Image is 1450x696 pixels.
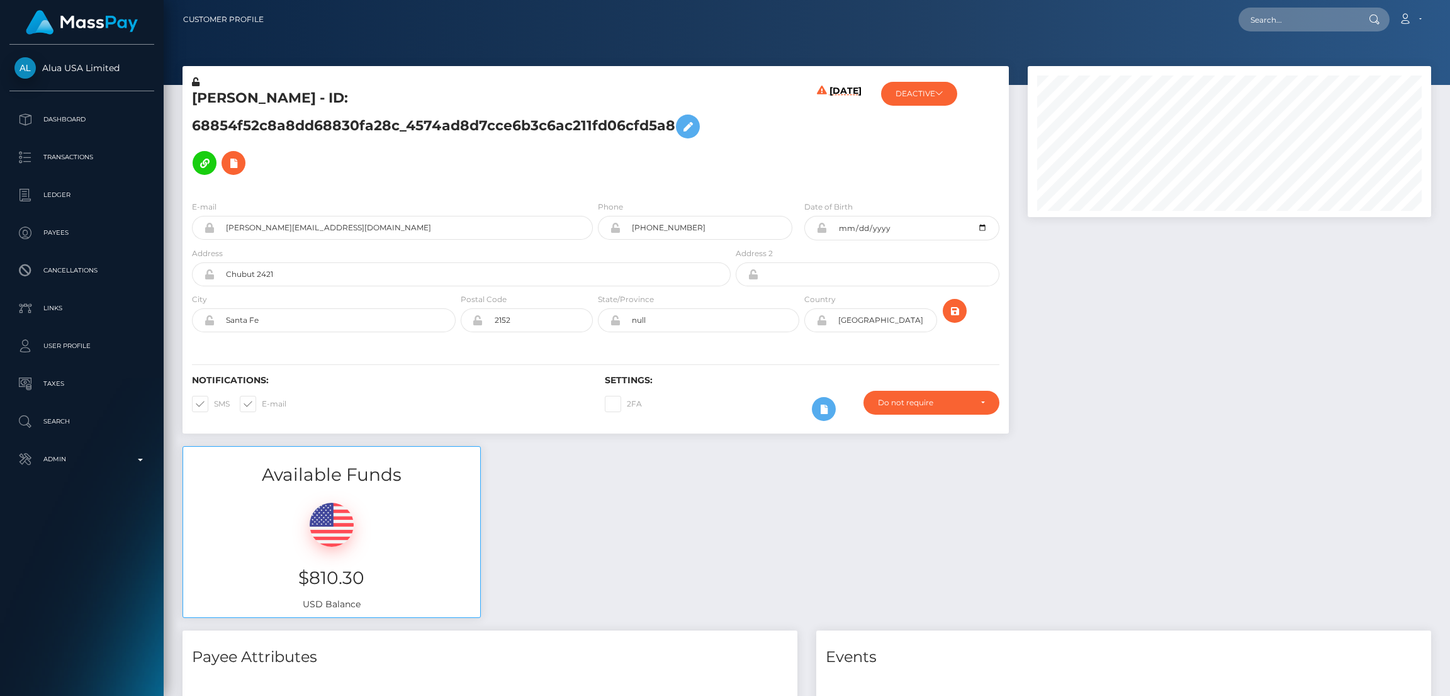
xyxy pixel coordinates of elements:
input: Search... [1239,8,1357,31]
p: Ledger [14,186,149,205]
h6: [DATE] [829,86,862,186]
p: Payees [14,223,149,242]
h3: Available Funds [183,463,480,487]
p: Search [14,412,149,431]
label: SMS [192,396,230,412]
a: Transactions [9,142,154,173]
h5: [PERSON_NAME] - ID: 68854f52c8a8dd68830fa28c_4574ad8d7cce6b3c6ac211fd06cfd5a8 [192,89,724,181]
h6: Settings: [605,375,999,386]
a: Customer Profile [183,6,264,33]
a: Dashboard [9,104,154,135]
img: MassPay Logo [26,10,138,35]
label: E-mail [240,396,286,412]
label: Address 2 [736,248,773,259]
div: USD Balance [183,487,480,617]
label: Postal Code [461,294,507,305]
h3: $810.30 [193,566,471,590]
a: Links [9,293,154,324]
label: City [192,294,207,305]
button: Do not require [863,391,999,415]
label: Date of Birth [804,201,853,213]
h4: Events [826,646,1422,668]
img: USD.png [310,503,354,547]
button: DEACTIVE [881,82,957,106]
label: State/Province [598,294,654,305]
a: Cancellations [9,255,154,286]
span: Alua USA Limited [9,62,154,74]
p: Transactions [14,148,149,167]
a: Admin [9,444,154,475]
a: User Profile [9,330,154,362]
h4: Payee Attributes [192,646,788,668]
p: Taxes [14,374,149,393]
a: Search [9,406,154,437]
p: Admin [14,450,149,469]
div: Do not require [878,398,970,408]
label: E-mail [192,201,216,213]
p: Dashboard [14,110,149,129]
p: Links [14,299,149,318]
label: Country [804,294,836,305]
img: Alua USA Limited [14,57,36,79]
label: Address [192,248,223,259]
label: 2FA [605,396,642,412]
a: Taxes [9,368,154,400]
p: Cancellations [14,261,149,280]
h6: Notifications: [192,375,586,386]
a: Ledger [9,179,154,211]
label: Phone [598,201,623,213]
p: User Profile [14,337,149,356]
a: Payees [9,217,154,249]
